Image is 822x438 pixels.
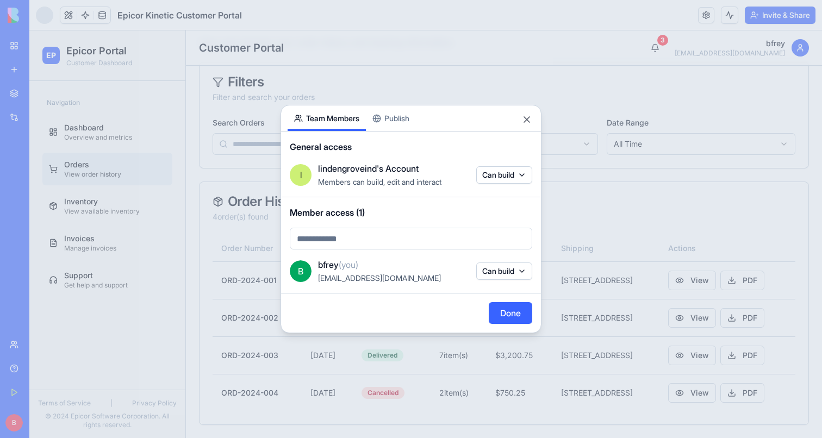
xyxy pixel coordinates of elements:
[332,244,369,256] div: Shipped
[272,306,323,343] td: [DATE]
[639,315,687,335] button: View
[35,214,136,222] div: Manage invoices
[401,268,457,306] td: 3 item(s)
[476,166,532,184] button: Can build
[300,168,302,182] span: l
[401,231,457,268] td: 5 item(s)
[35,92,136,103] div: Dashboard
[272,343,323,381] td: [DATE]
[17,20,27,30] span: EP
[183,205,272,231] th: Order Number
[332,356,375,368] div: Cancelled
[401,343,457,381] td: 2 item(s)
[290,140,532,153] span: General access
[183,268,272,306] td: ORD-2024-002
[639,240,687,260] button: View
[35,129,136,140] div: Orders
[577,87,619,97] label: Date Range
[183,343,272,381] td: ORD-2024-004
[272,268,323,306] td: [DATE]
[523,268,630,306] td: [STREET_ADDRESS]
[290,206,532,219] span: Member access (1)
[691,278,735,297] button: PDF
[35,177,136,185] div: View available inventory
[332,319,374,331] div: Delivered
[35,166,136,177] div: Inventory
[13,196,143,229] a: InvoicesManage invoices
[183,181,766,192] div: 4 order(s) found
[103,368,147,377] a: Privacy Policy
[476,262,532,280] button: Can build
[37,13,103,28] h2: Epicor Portal
[13,122,143,155] a: OrdersView order history
[290,260,312,282] span: B
[288,105,366,131] button: Team Members
[457,231,523,268] td: $ 2,450
[9,368,61,377] a: Terms of Service
[183,87,235,97] label: Search Orders
[9,381,147,399] div: © 2024 Epicor Software Corporation. All rights reserved.
[401,205,457,231] th: Items
[332,281,380,293] div: Processing
[489,302,532,324] button: Done
[35,203,136,214] div: Invoices
[628,4,639,15] div: 3
[457,268,523,306] td: $ 1,890.5
[183,306,272,343] td: ORD-2024-003
[401,306,457,343] td: 7 item(s)
[318,273,441,283] span: [EMAIL_ADDRESS][DOMAIN_NAME]
[457,205,523,231] th: Total
[13,233,143,266] a: SupportGet help and support
[318,177,441,186] span: Members can build, edit and interact
[523,306,630,343] td: [STREET_ADDRESS]
[381,87,404,97] label: Status
[645,8,756,18] div: bfrey
[645,18,756,27] div: [EMAIL_ADDRESS][DOMAIN_NAME]
[691,315,735,335] button: PDF
[13,64,143,81] div: Navigation
[37,28,103,37] p: Customer Dashboard
[691,240,735,260] button: PDF
[170,10,254,25] h1: Customer Portal
[339,259,358,270] span: (you)
[523,205,630,231] th: Shipping
[523,231,630,268] td: [STREET_ADDRESS]
[81,368,83,377] span: |
[630,205,766,231] th: Actions
[523,343,630,381] td: [STREET_ADDRESS]
[318,258,358,271] span: bfrey
[691,353,735,372] button: PDF
[183,61,766,72] div: Filter and search your orders
[183,231,272,268] td: ORD-2024-001
[183,45,766,58] div: Filters
[35,240,136,251] div: Support
[13,85,143,118] a: DashboardOverview and metrics
[318,162,419,175] span: lindengroveind's Account
[615,7,637,28] button: 3
[13,159,143,192] a: InventoryView available inventory
[457,306,523,343] td: $ 3,200.75
[639,353,687,372] button: View
[323,205,402,231] th: Status
[457,343,523,381] td: $ 750.25
[183,165,766,178] div: Order History
[35,251,136,259] div: Get help and support
[35,140,136,148] div: View order history
[272,231,323,268] td: [DATE]
[35,103,136,111] div: Overview and metrics
[272,205,323,231] th: Date
[639,278,687,297] button: View
[366,105,416,131] button: Publish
